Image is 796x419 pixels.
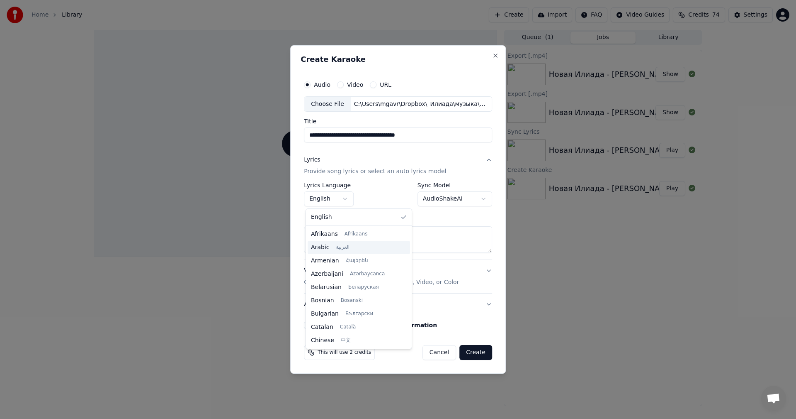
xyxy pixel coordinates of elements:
[341,337,351,344] span: 中文
[311,323,333,331] span: Catalan
[348,284,379,291] span: Беларуская
[311,230,338,238] span: Afrikaans
[311,213,332,221] span: English
[311,296,334,305] span: Bosnian
[311,283,342,292] span: Belarusian
[341,297,363,304] span: Bosanski
[345,311,373,317] span: Български
[345,231,368,238] span: Afrikaans
[340,324,356,331] span: Català
[311,270,343,278] span: Azerbaijani
[311,310,339,318] span: Bulgarian
[311,257,339,265] span: Armenian
[346,257,368,264] span: Հայերեն
[311,336,334,345] span: Chinese
[336,244,349,251] span: العربية
[350,271,385,277] span: Azərbaycanca
[311,243,329,252] span: Arabic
